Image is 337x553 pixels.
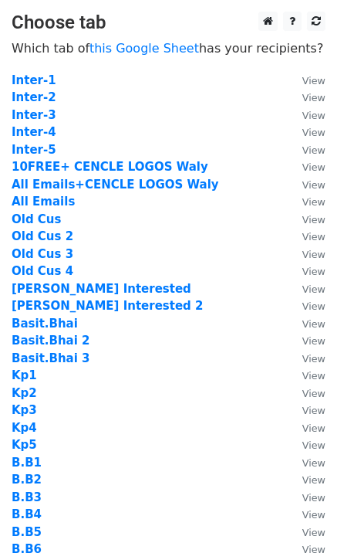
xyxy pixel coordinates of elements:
a: View [287,403,325,417]
a: Inter-4 [12,125,56,139]
small: View [302,214,325,226]
a: 10FREE+ CENCLE LOGOS Waly [12,160,208,174]
a: B.B4 [12,507,42,521]
small: View [302,457,325,469]
a: [PERSON_NAME] Interested 2 [12,299,204,313]
a: Inter-2 [12,90,56,104]
a: View [287,490,325,504]
a: [PERSON_NAME] Interested [12,282,191,296]
small: View [302,92,325,103]
a: B.B3 [12,490,42,504]
a: Inter-5 [12,143,56,157]
small: View [302,439,325,451]
a: this Google Sheet [89,41,199,56]
a: Old Cus [12,212,61,226]
a: View [287,317,325,331]
a: B.B1 [12,456,42,470]
a: View [287,160,325,174]
h3: Choose tab [12,12,325,34]
a: View [287,351,325,365]
a: View [287,247,325,261]
small: View [302,474,325,486]
a: View [287,456,325,470]
a: View [287,386,325,400]
a: View [287,178,325,192]
a: View [287,264,325,278]
small: View [302,335,325,347]
a: Kp1 [12,368,37,382]
small: View [302,75,325,87]
small: View [302,370,325,382]
a: Old Cus 3 [12,247,73,261]
small: View [302,196,325,208]
small: View [302,127,325,138]
small: View [302,527,325,538]
a: Kp3 [12,403,37,417]
a: View [287,73,325,87]
a: B.B5 [12,525,42,539]
small: View [302,509,325,521]
a: View [287,90,325,104]
small: View [302,405,325,416]
a: View [287,368,325,382]
p: Which tab of has your recipients? [12,40,325,56]
small: View [302,266,325,277]
a: View [287,212,325,226]
small: View [302,318,325,330]
small: View [302,161,325,173]
a: All Emails [12,195,75,209]
a: View [287,108,325,122]
a: Old Cus 4 [12,264,73,278]
a: View [287,438,325,452]
a: Kp4 [12,421,37,435]
small: View [302,231,325,243]
a: Inter-1 [12,73,56,87]
a: View [287,507,325,521]
small: View [302,283,325,295]
a: View [287,125,325,139]
small: View [302,492,325,504]
small: View [302,388,325,399]
a: Old Cus 2 [12,229,73,243]
small: View [302,110,325,121]
a: Inter-3 [12,108,56,122]
a: Basit.Bhai 2 [12,334,90,348]
a: View [287,195,325,209]
small: View [302,300,325,312]
a: B.B2 [12,473,42,487]
a: Kp5 [12,438,37,452]
a: Kp2 [12,386,37,400]
strong: All Emails+CENCLE LOGOS Waly [12,178,219,192]
a: View [287,473,325,487]
a: Basit.Bhai 3 [12,351,90,365]
a: View [287,334,325,348]
a: View [287,229,325,243]
small: View [302,422,325,434]
small: View [302,353,325,365]
a: View [287,421,325,435]
small: View [302,249,325,260]
a: Basit.Bhai [12,317,78,331]
a: View [287,525,325,539]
